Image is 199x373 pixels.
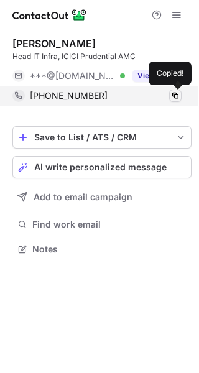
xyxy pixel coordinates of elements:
span: Notes [32,244,187,255]
span: [PHONE_NUMBER] [30,90,108,101]
div: [PERSON_NAME] [12,37,96,50]
img: ContactOut v5.3.10 [12,7,87,22]
button: save-profile-one-click [12,126,192,149]
button: AI write personalized message [12,156,192,178]
span: Add to email campaign [34,192,132,202]
div: Head IT Infra, ICICI Prudential AMC [12,51,192,62]
span: AI write personalized message [34,162,167,172]
button: Find work email [12,216,192,233]
button: Add to email campaign [12,186,192,208]
span: Find work email [32,219,187,230]
button: Reveal Button [132,70,182,82]
span: ***@[DOMAIN_NAME] [30,70,116,81]
button: Notes [12,241,192,258]
div: Save to List / ATS / CRM [34,132,170,142]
